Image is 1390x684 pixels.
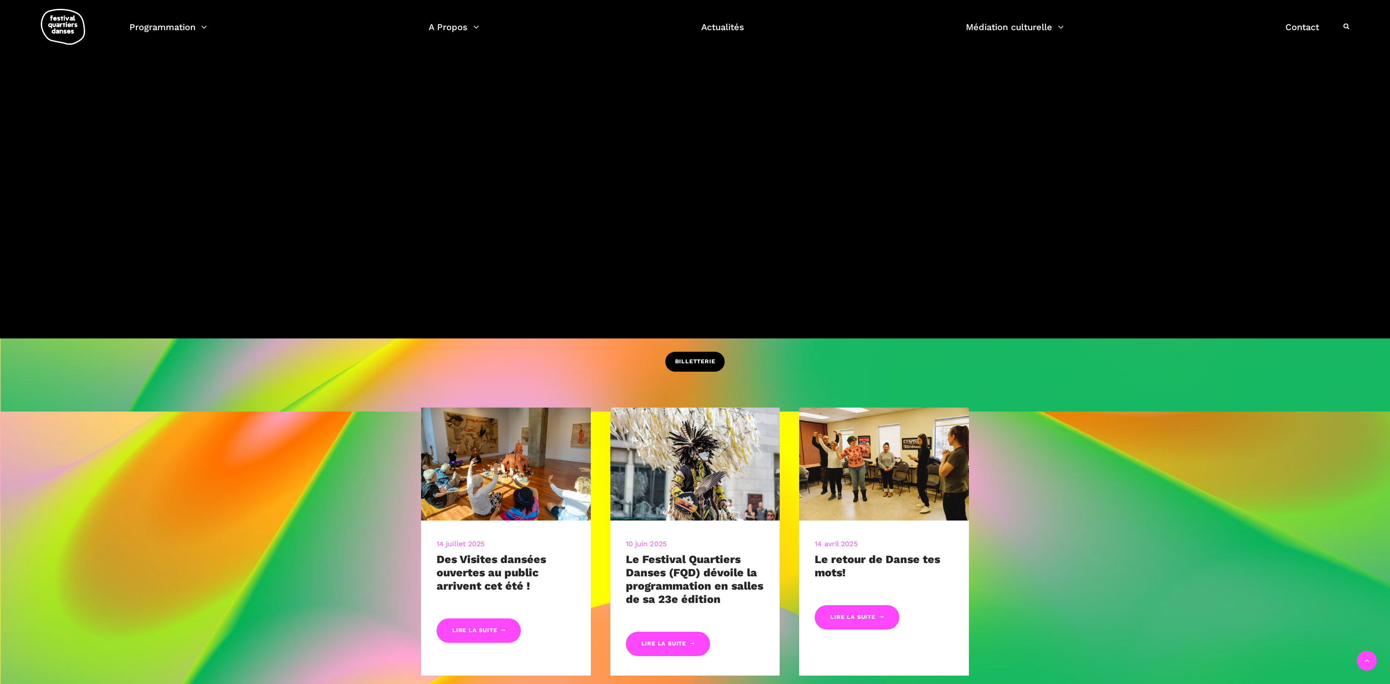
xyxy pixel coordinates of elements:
a: A Propos [429,19,479,46]
a: Des Visites dansées ouvertes au public arrivent cet été ! [437,553,546,592]
a: Lire la suite [815,605,899,630]
img: CARI, 8 mars 2023-209 [799,408,969,521]
a: 14 avril 2025 [815,540,857,548]
a: 10 juin 2025 [626,540,667,548]
span: BILLETTERIE [675,357,715,366]
a: BILLETTERIE [665,352,725,372]
a: Le retour de Danse tes mots! [815,553,940,579]
a: Actualités [701,19,744,46]
img: logo-fqd-med [41,9,85,45]
img: R Barbara Diabo 11 crédit Romain Lorraine (30) [610,408,780,521]
a: Lire la suite [437,618,521,643]
a: Contact [1285,19,1319,46]
a: Programmation [129,19,207,46]
a: Le Festival Quartiers Danses (FQD) dévoile la programmation en salles de sa 23e édition [626,553,763,606]
a: Médiation culturelle [966,19,1064,46]
a: Lire la suite [626,632,710,656]
a: 14 juillet 2025 [437,540,485,548]
img: 20240905-9595 [421,408,591,521]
